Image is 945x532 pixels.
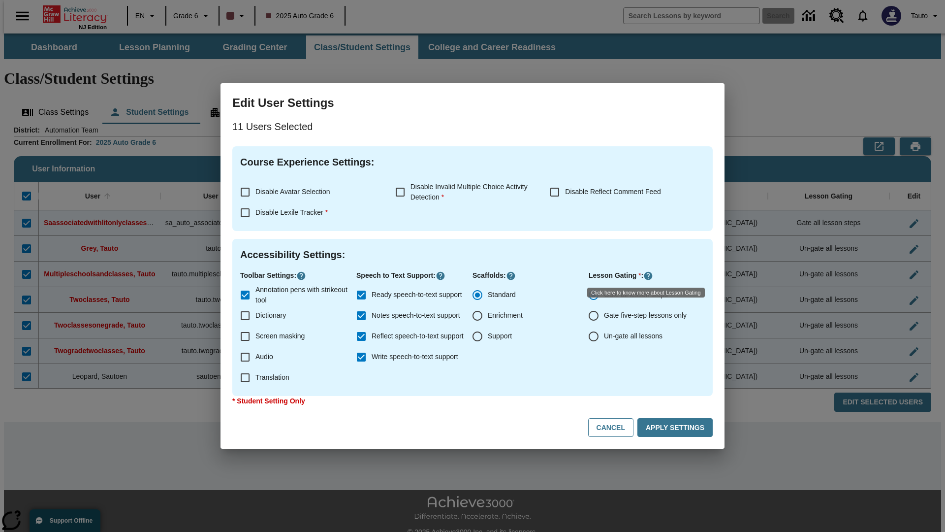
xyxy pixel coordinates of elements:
[240,154,705,170] h4: Course Experience Settings :
[589,270,705,281] p: Lesson Gating :
[232,119,713,134] p: 11 Users Selected
[488,331,512,341] span: Support
[643,271,653,281] button: Click here to know more about
[637,418,713,437] button: Apply Settings
[372,310,460,321] span: Notes speech-to-text support
[565,188,661,196] span: Disable Reflect Comment Feed
[255,331,305,341] span: Screen masking
[356,270,472,281] p: Speech to Text Support :
[604,331,662,341] span: Un-gate all lessons
[255,208,328,216] span: Disable Lexile Tracker
[506,271,516,281] button: Click here to know more about
[472,270,589,281] p: Scaffolds :
[240,247,705,263] h4: Accessibility Settings :
[588,418,633,437] button: Cancel
[604,310,687,321] span: Gate five-step lessons only
[240,270,356,281] p: Toolbar Settings :
[372,352,458,362] span: Write speech-to-text support
[410,183,528,201] span: Disable Invalid Multiple Choice Activity Detection
[255,372,289,383] span: Translation
[232,95,713,111] h3: Edit User Settings
[488,290,516,300] span: Standard
[296,271,306,281] button: Click here to know more about
[488,310,523,321] span: Enrichment
[255,188,330,196] span: Disable Avatar Selection
[372,290,462,300] span: Ready speech-to-text support
[232,396,713,406] p: * Student Setting Only
[255,310,286,321] span: Dictionary
[255,285,348,305] span: Annotation pens with strikeout tool
[587,288,705,298] div: Click here to know more about Lesson Gating
[372,331,464,341] span: Reflect speech-to-text support
[436,271,445,281] button: Click here to know more about
[255,352,273,362] span: Audio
